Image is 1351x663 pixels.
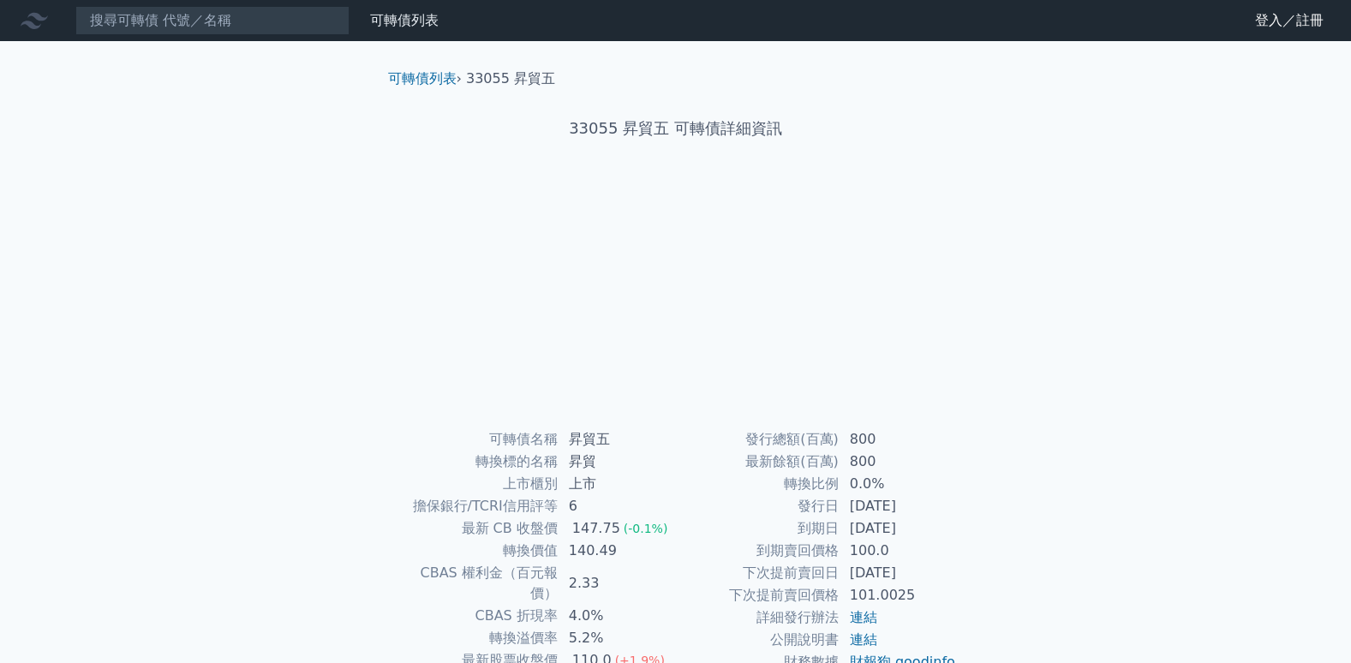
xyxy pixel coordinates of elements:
[374,116,977,140] h1: 33055 昇貿五 可轉債詳細資訊
[395,517,559,540] td: 最新 CB 收盤價
[569,518,624,539] div: 147.75
[840,584,957,606] td: 101.0025
[840,495,957,517] td: [DATE]
[840,562,957,584] td: [DATE]
[559,495,676,517] td: 6
[840,473,957,495] td: 0.0%
[676,606,840,629] td: 詳細發行辦法
[676,451,840,473] td: 最新餘額(百萬)
[388,69,462,89] li: ›
[676,629,840,651] td: 公開說明書
[840,451,957,473] td: 800
[559,562,676,605] td: 2.33
[559,451,676,473] td: 昇貿
[676,562,840,584] td: 下次提前賣回日
[559,605,676,627] td: 4.0%
[395,605,559,627] td: CBAS 折現率
[850,609,877,625] a: 連結
[840,517,957,540] td: [DATE]
[624,522,668,535] span: (-0.1%)
[395,451,559,473] td: 轉換標的名稱
[395,428,559,451] td: 可轉債名稱
[370,12,439,28] a: 可轉債列表
[559,473,676,495] td: 上市
[676,428,840,451] td: 發行總額(百萬)
[676,540,840,562] td: 到期賣回價格
[559,540,676,562] td: 140.49
[850,631,877,648] a: 連結
[840,428,957,451] td: 800
[559,428,676,451] td: 昇貿五
[1241,7,1337,34] a: 登入／註冊
[395,495,559,517] td: 擔保銀行/TCRI信用評等
[676,473,840,495] td: 轉換比例
[388,70,457,87] a: 可轉債列表
[559,627,676,649] td: 5.2%
[676,517,840,540] td: 到期日
[395,473,559,495] td: 上市櫃別
[75,6,350,35] input: 搜尋可轉債 代號／名稱
[395,540,559,562] td: 轉換價值
[395,627,559,649] td: 轉換溢價率
[395,562,559,605] td: CBAS 權利金（百元報價）
[676,584,840,606] td: 下次提前賣回價格
[840,540,957,562] td: 100.0
[676,495,840,517] td: 發行日
[466,69,555,89] li: 33055 昇貿五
